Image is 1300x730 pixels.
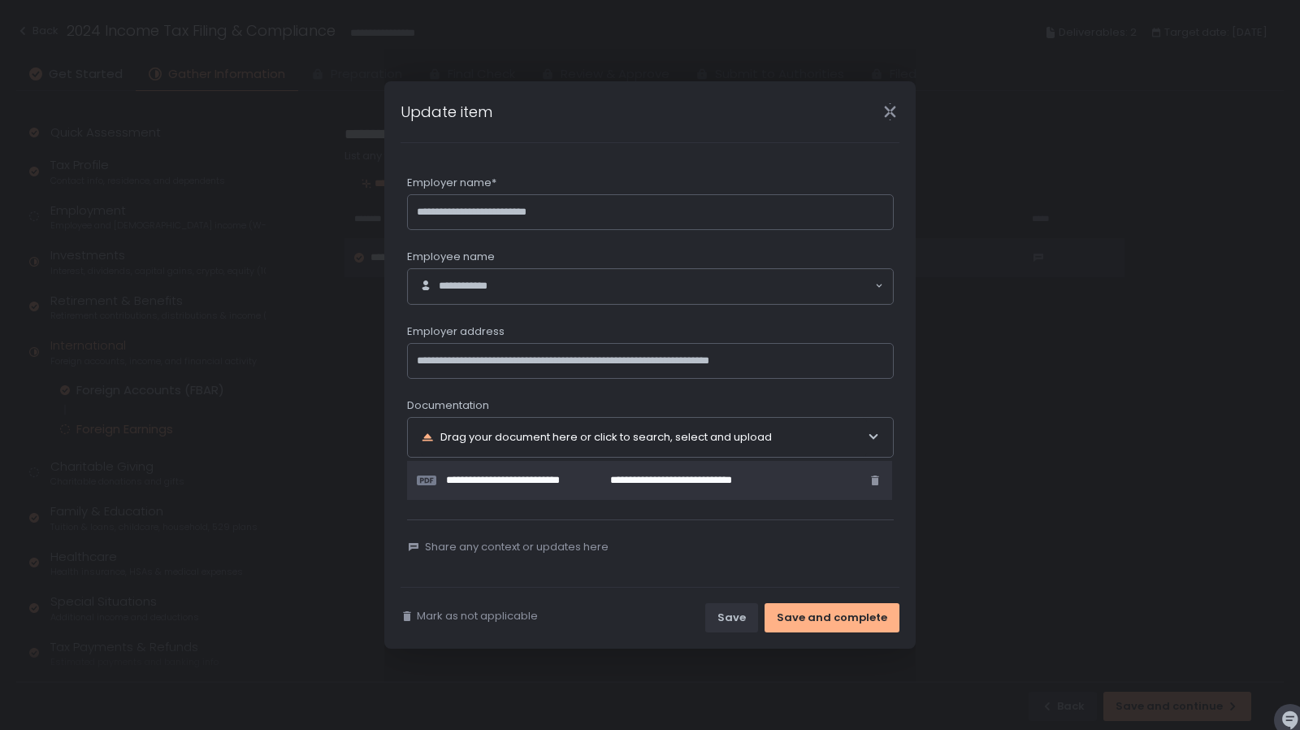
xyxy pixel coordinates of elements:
[401,609,538,624] button: Mark as not applicable
[425,540,609,554] span: Share any context or updates here
[517,279,873,295] input: Search for option
[777,611,887,625] div: Save and complete
[765,603,899,632] button: Save and complete
[417,609,538,624] span: Mark as not applicable
[717,611,746,625] div: Save
[408,269,893,304] div: Search for option
[407,250,495,264] span: Employee name
[407,398,489,413] span: Documentation
[407,176,496,190] span: Employer name*
[401,101,492,123] h1: Update item
[407,324,505,339] span: Employer address
[705,603,758,632] button: Save
[864,102,916,121] div: Close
